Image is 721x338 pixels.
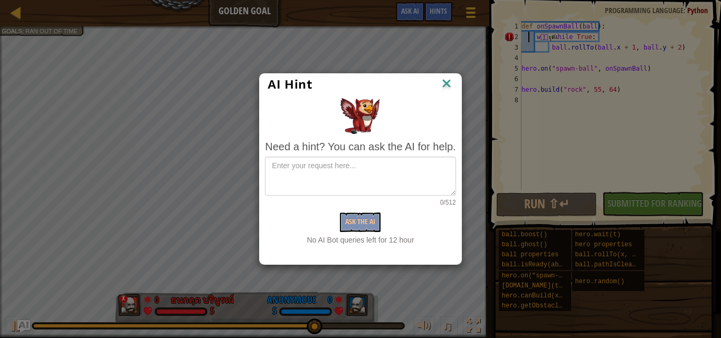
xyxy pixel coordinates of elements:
span: AI Hint [268,77,312,92]
div: 0/512 [265,198,456,207]
div: Need a hint? You can ask the AI for help. [265,139,456,154]
img: AI Hint Animal [340,98,380,134]
img: IconClose.svg [440,76,453,92]
div: No AI Bot queries left for 12 hour [265,235,456,245]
